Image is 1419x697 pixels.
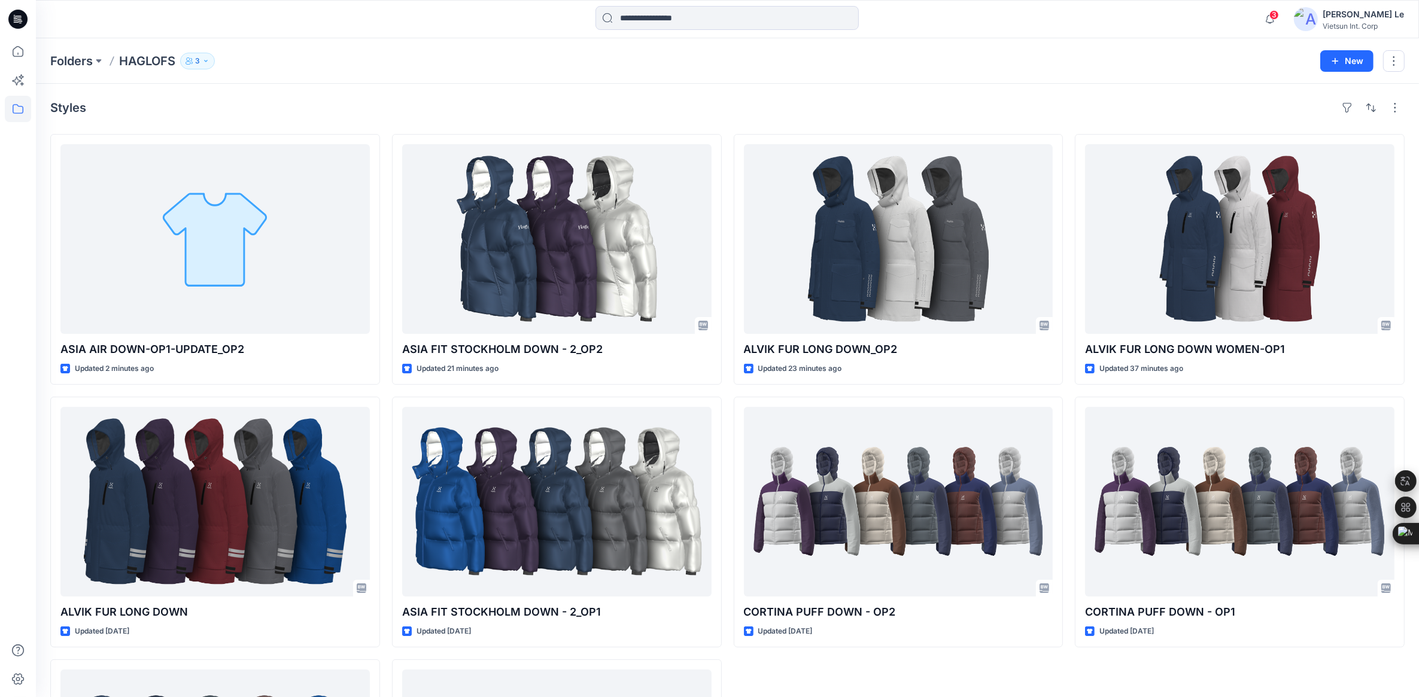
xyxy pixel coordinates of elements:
p: Updated 2 minutes ago [75,363,154,375]
span: 3 [1269,10,1279,20]
p: ASIA FIT STOCKHOLM DOWN - 2​_OP1 [402,604,712,620]
p: ALVIK FUR LONG DOWN_OP2 [744,341,1053,358]
a: ALVIK FUR LONG DOWN WOMEN-OP1 [1085,144,1394,334]
h4: Styles [50,101,86,115]
p: CORTINA PUFF DOWN - OP1 [1085,604,1394,620]
p: 3 [195,54,200,68]
img: avatar [1294,7,1318,31]
p: ASIA FIT STOCKHOLM DOWN - 2​_OP2 [402,341,712,358]
p: Updated 21 minutes ago [417,363,499,375]
a: CORTINA PUFF DOWN - OP2 [744,407,1053,596]
p: HAGLOFS [119,53,175,69]
p: Updated [DATE] [75,625,129,638]
div: Vietsun Int. Corp [1323,22,1404,31]
button: 3 [180,53,215,69]
p: Updated 23 minutes ago [758,363,842,375]
p: Updated 37 minutes ago [1099,363,1183,375]
a: ASIA AIR DOWN-OP1-UPDATE_OP2 [60,144,370,334]
a: CORTINA PUFF DOWN - OP1 [1085,407,1394,596]
a: ALVIK FUR LONG DOWN_OP2 [744,144,1053,334]
a: ALVIK FUR LONG DOWN [60,407,370,596]
a: ASIA FIT STOCKHOLM DOWN - 2​_OP2 [402,144,712,334]
p: ALVIK FUR LONG DOWN [60,604,370,620]
a: ASIA FIT STOCKHOLM DOWN - 2​_OP1 [402,407,712,596]
p: Updated [DATE] [417,625,471,638]
p: ASIA AIR DOWN-OP1-UPDATE_OP2 [60,341,370,358]
p: CORTINA PUFF DOWN - OP2 [744,604,1053,620]
div: [PERSON_NAME] Le [1323,7,1404,22]
p: ALVIK FUR LONG DOWN WOMEN-OP1 [1085,341,1394,358]
button: New [1320,50,1374,72]
a: Folders [50,53,93,69]
p: Updated [DATE] [1099,625,1154,638]
p: Updated [DATE] [758,625,813,638]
